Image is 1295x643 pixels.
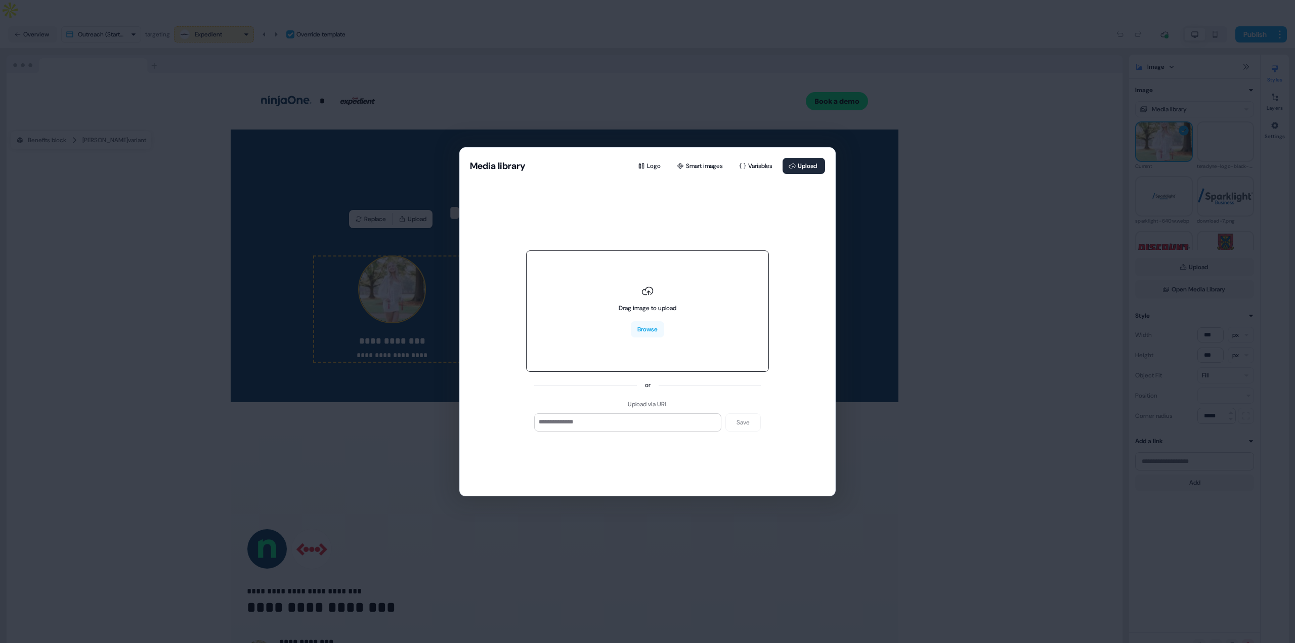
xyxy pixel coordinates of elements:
button: Variables [733,158,781,174]
button: Browse [631,321,664,337]
button: Media library [470,160,526,172]
div: Drag image to upload [619,303,676,313]
button: Smart images [671,158,731,174]
div: Upload via URL [628,399,668,409]
div: or [645,380,651,390]
button: Upload [783,158,825,174]
button: Logo [632,158,669,174]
